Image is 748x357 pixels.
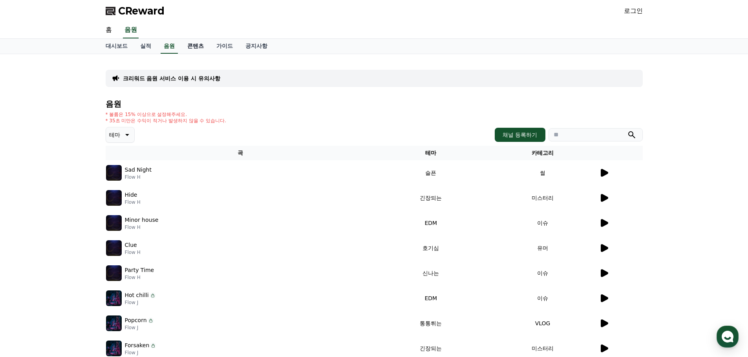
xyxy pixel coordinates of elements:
img: music [106,165,122,181]
p: Hide [125,191,137,199]
p: Minor house [125,216,159,224]
td: 이슈 [487,286,599,311]
a: 크리워드 음원 서비스 이용 시 유의사항 [123,74,220,82]
a: 콘텐츠 [181,39,210,54]
td: 썰 [487,160,599,185]
p: Flow J [125,350,157,356]
img: music [106,290,122,306]
a: 대화 [52,248,101,268]
img: music [106,240,122,256]
button: 테마 [106,127,135,143]
p: 테마 [109,129,120,140]
img: music [106,190,122,206]
p: Flow H [125,224,159,230]
p: Forsaken [125,341,150,350]
td: 신나는 [375,261,487,286]
th: 테마 [375,146,487,160]
p: Flow H [125,199,141,205]
p: Flow H [125,174,152,180]
img: music [106,215,122,231]
button: 채널 등록하기 [495,128,545,142]
p: Flow H [125,249,141,256]
a: 로그인 [624,6,643,16]
a: 대시보드 [99,39,134,54]
p: Party Time [125,266,154,274]
p: Sad Night [125,166,152,174]
img: music [106,315,122,331]
a: 음원 [161,39,178,54]
img: music [106,341,122,356]
td: EDM [375,286,487,311]
p: * 볼륨은 15% 이상으로 설정해주세요. [106,111,227,118]
a: 가이드 [210,39,239,54]
span: CReward [118,5,165,17]
td: 이슈 [487,261,599,286]
td: VLOG [487,311,599,336]
td: 유머 [487,236,599,261]
td: 통통튀는 [375,311,487,336]
p: Flow H [125,274,154,281]
th: 카테고리 [487,146,599,160]
a: 홈 [2,248,52,268]
img: music [106,265,122,281]
span: 설정 [121,260,131,266]
a: CReward [106,5,165,17]
th: 곡 [106,146,375,160]
span: 대화 [72,261,81,267]
td: 미스터리 [487,185,599,210]
span: 홈 [25,260,29,266]
p: Flow J [125,324,154,331]
td: 슬픈 [375,160,487,185]
td: EDM [375,210,487,236]
p: * 35초 미만은 수익이 적거나 발생하지 않을 수 있습니다. [106,118,227,124]
a: 실적 [134,39,157,54]
a: 공지사항 [239,39,274,54]
p: Clue [125,241,137,249]
p: Popcorn [125,316,147,324]
td: 긴장되는 [375,185,487,210]
a: 음원 [123,22,139,38]
p: Flow J [125,299,156,306]
a: 홈 [99,22,118,38]
td: 호기심 [375,236,487,261]
a: 설정 [101,248,151,268]
td: 이슈 [487,210,599,236]
h4: 음원 [106,100,643,108]
p: Hot chilli [125,291,149,299]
